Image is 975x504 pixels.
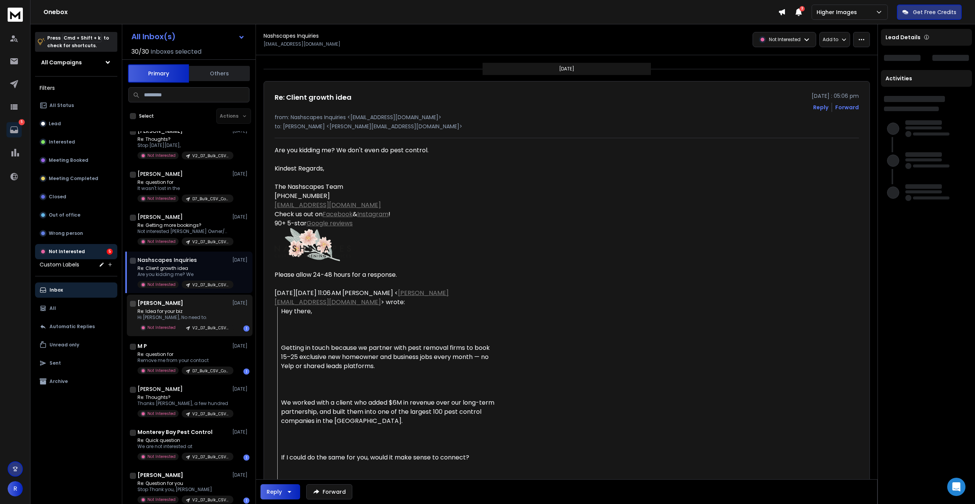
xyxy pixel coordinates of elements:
[147,454,176,459] p: Not Interested
[137,142,229,148] p: Stop [DATE][DATE],
[192,282,229,288] p: V2_D7_Bulk_CSV_Pest_Control_Top_100_Usa_Cities-CLEANED
[137,342,147,350] h1: M P
[232,386,249,392] p: [DATE]
[137,437,229,443] p: Re: Quick question
[8,481,23,496] button: R
[147,282,176,287] p: Not Interested
[137,265,229,271] p: Re: Client growth idea
[147,411,176,416] p: Not Interested
[817,8,860,16] p: Higher Images
[885,33,921,41] p: Lead Details
[267,488,282,496] div: Reply
[125,29,251,44] button: All Inbox(s)
[35,83,117,93] h3: Filters
[275,164,497,173] div: Kindest Regards,
[232,257,249,263] p: [DATE]
[49,139,75,145] p: Interested
[307,219,353,228] a: Google reviews
[19,119,25,125] p: 5
[35,374,117,389] button: Archive
[137,314,229,321] p: Hi [PERSON_NAME], No need to.
[137,471,183,479] h1: [PERSON_NAME]
[49,157,88,163] p: Meeting Booked
[8,8,23,22] img: logo
[192,153,229,159] p: V2_D7_Bulk_CSV_Pest_Control_Top_100_Usa_Cities-CLEANED
[50,360,61,366] p: Sent
[813,104,828,111] button: Reply
[49,175,98,182] p: Meeting Completed
[49,212,80,218] p: Out of office
[275,191,497,201] div: [PHONE_NUMBER]
[107,249,113,255] div: 5
[897,5,962,20] button: Get Free Credits
[192,454,229,460] p: V2_D7_Bulk_CSV_Pest_Control_Top_100_Usa_Cities-CLEANED
[192,239,229,245] p: V2_D7_Bulk_CSV_Pest_Control_Top_100_Usa_Cities-CLEANED
[35,356,117,371] button: Sent
[243,368,249,375] div: 1
[232,343,249,349] p: [DATE]
[192,497,229,503] p: V2_D7_Bulk_CSV_Pest_Control_Top_100_Usa_Cities-CLEANED
[50,287,63,293] p: Inbox
[35,98,117,113] button: All Status
[35,244,117,259] button: Not Interested5
[137,222,229,228] p: Re: Getting more bookings?
[261,484,300,499] button: Reply
[275,289,449,306] a: [PERSON_NAME][EMAIL_ADDRESS][DOMAIN_NAME]
[243,325,249,332] div: 1
[147,196,176,201] p: Not Interested
[35,207,117,223] button: Out of office
[50,342,79,348] p: Unread only
[232,429,249,435] p: [DATE]
[137,385,183,393] h1: [PERSON_NAME]
[306,484,352,499] button: Forward
[35,337,117,352] button: Unread only
[275,123,859,130] p: to: [PERSON_NAME] <[PERSON_NAME][EMAIL_ADDRESS][DOMAIN_NAME]>
[6,122,22,137] a: 5
[243,455,249,461] div: 1
[131,47,149,56] span: 30 / 30
[43,8,778,17] h1: Onebox
[232,300,249,306] p: [DATE]
[62,33,102,42] span: Cmd + Shift + k
[559,66,574,72] p: [DATE]
[137,170,183,178] h1: [PERSON_NAME]
[275,210,497,219] div: Check us out on & !
[137,351,229,357] p: Re: question for
[275,219,497,228] div: 90+ 5-star
[137,308,229,314] p: Re: Idea for your biz
[35,134,117,150] button: Interested
[275,182,497,191] div: The Nashscapes Team
[147,368,176,373] p: Not Interested
[50,305,56,311] p: All
[137,136,229,142] p: Re: Thoughts?
[799,6,805,11] span: 3
[147,325,176,330] p: Not Interested
[275,270,497,279] div: Please allow 24-48 hours for a response.
[137,256,197,264] h1: Nashscapes Inquiries
[275,228,351,261] img: AIorK4yIa9cPLBGO1o0NfJRK94CqhprXblkSPzojkT5jeQVXORvi1FWie-Aa78T_RsrP0AzoIou_AIM
[189,65,250,82] button: Others
[137,443,229,450] p: We are not interested at
[49,194,66,200] p: Closed
[40,261,79,268] h3: Custom Labels
[264,41,340,47] p: [EMAIL_ADDRESS][DOMAIN_NAME]
[35,116,117,131] button: Lead
[913,8,956,16] p: Get Free Credits
[232,171,249,177] p: [DATE]
[192,411,229,417] p: V2_D7_Bulk_CSV_Pest_Control_Top_100_Usa_Cities-CLEANED
[50,378,68,384] p: Archive
[275,146,497,155] div: Are you kidding me? We don't even do pest control.
[137,480,229,486] p: Re: Question for you
[275,92,352,103] h1: Re: Client growth idea
[49,249,85,255] p: Not Interested
[137,428,213,436] h1: Monterey Bay Pest Control
[50,324,95,330] p: Automatic Replies
[35,171,117,186] button: Meeting Completed
[137,228,229,234] p: Not interested [PERSON_NAME] Owner/Operator
[49,230,83,236] p: Wrong person
[137,394,229,400] p: Re: Thoughts?
[137,486,229,493] p: Stop Thank you, [PERSON_NAME]
[769,37,801,43] p: Not Interested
